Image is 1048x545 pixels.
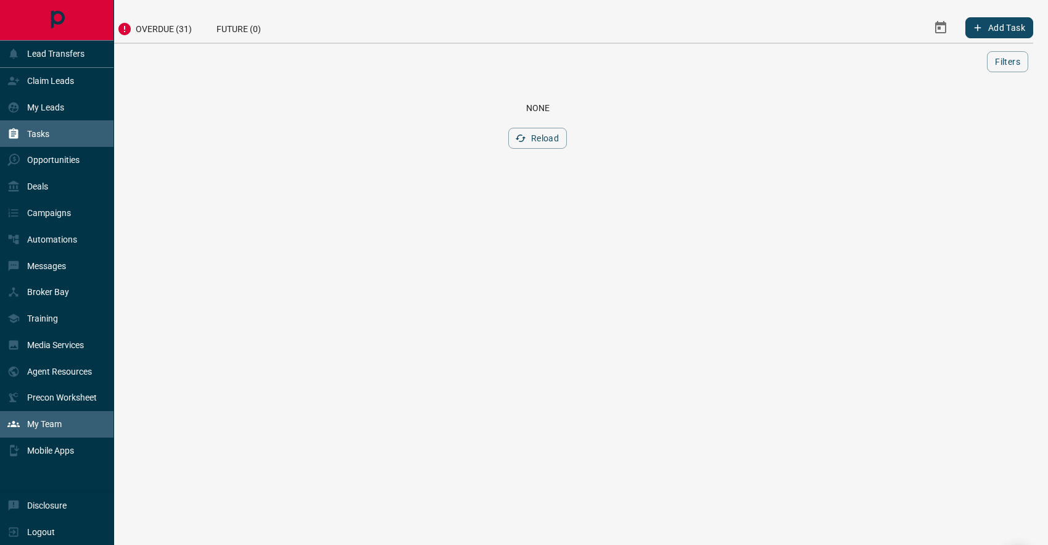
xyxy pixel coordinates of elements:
[926,13,955,43] button: Select Date Range
[987,51,1028,72] button: Filters
[204,12,273,43] div: Future (0)
[105,12,204,43] div: Overdue (31)
[57,103,1018,113] div: None
[965,17,1033,38] button: Add Task
[508,128,567,149] button: Reload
